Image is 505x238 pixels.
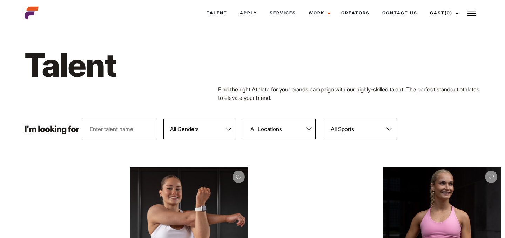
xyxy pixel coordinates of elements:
[376,4,424,22] a: Contact Us
[25,125,79,134] p: I'm looking for
[445,10,452,15] span: (0)
[263,4,302,22] a: Services
[467,9,476,18] img: Burger icon
[200,4,234,22] a: Talent
[335,4,376,22] a: Creators
[25,6,39,20] img: cropped-aefm-brand-fav-22-square.png
[424,4,463,22] a: Cast(0)
[302,4,335,22] a: Work
[234,4,263,22] a: Apply
[83,119,155,139] input: Enter talent name
[25,45,287,85] h1: Talent
[218,85,481,102] p: Find the right Athlete for your brands campaign with our highly-skilled talent. The perfect stand...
